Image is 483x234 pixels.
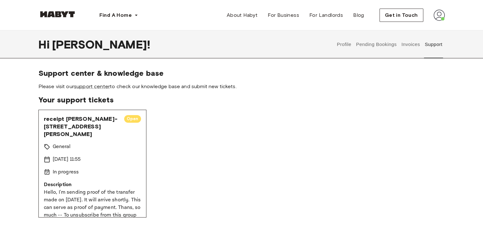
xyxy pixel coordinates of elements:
button: Profile [336,30,352,58]
button: Support [424,30,443,58]
span: Support center & knowledge base [38,68,445,78]
span: About Habyt [227,11,258,19]
a: About Habyt [222,9,263,22]
div: user profile tabs [334,30,445,58]
span: Your support tickets [38,95,445,105]
span: Find A Home [99,11,132,19]
p: General [53,143,71,151]
button: Pending Bookings [355,30,398,58]
img: Habyt [38,11,77,17]
span: Please visit our to check our knowledge base and submit new tickets. [38,83,445,90]
span: receipt [PERSON_NAME]-[STREET_ADDRESS][PERSON_NAME] [44,115,119,138]
a: For Business [263,9,304,22]
p: In progress [53,168,79,176]
p: [DATE] 11:55 [53,156,81,163]
button: Find A Home [94,9,143,22]
a: For Landlords [304,9,348,22]
span: For Business [268,11,299,19]
span: Get in Touch [385,11,418,19]
button: Invoices [400,30,420,58]
span: Open [124,116,141,122]
img: avatar [433,10,445,21]
span: [PERSON_NAME] ! [52,38,150,51]
a: Blog [348,9,369,22]
button: Get in Touch [379,9,423,22]
span: For Landlords [309,11,343,19]
span: Blog [353,11,364,19]
p: Description [44,181,141,189]
a: support center [74,83,110,89]
span: Hi [38,38,52,51]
